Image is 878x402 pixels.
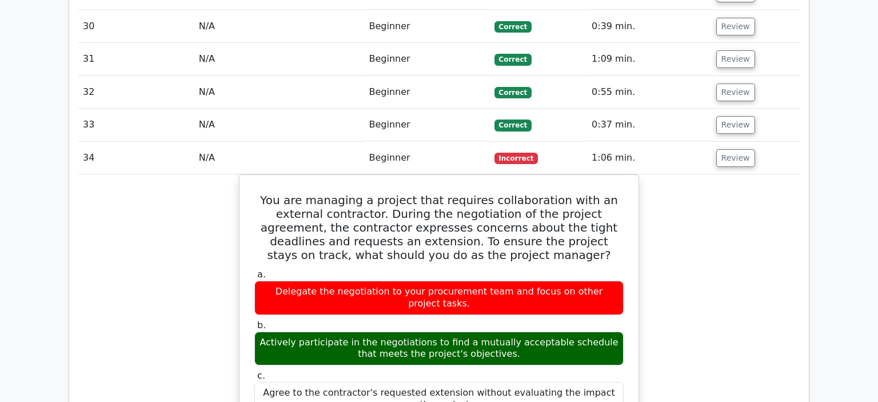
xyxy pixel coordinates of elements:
td: 0:55 min. [587,76,711,109]
div: Actively participate in the negotiations to find a mutually acceptable schedule that meets the pr... [254,332,624,366]
button: Review [716,50,755,68]
span: c. [257,370,265,381]
button: Review [716,149,755,167]
td: 1:09 min. [587,43,711,75]
td: Beginner [364,43,489,75]
td: N/A [194,109,365,141]
button: Review [716,116,755,134]
td: 33 [78,109,194,141]
td: N/A [194,142,365,174]
span: Correct [494,54,532,65]
span: Correct [494,120,532,131]
td: 34 [78,142,194,174]
span: Incorrect [494,153,538,164]
span: Correct [494,87,532,98]
td: 1:06 min. [587,142,711,174]
span: b. [257,320,266,331]
td: Beginner [364,76,489,109]
td: 31 [78,43,194,75]
td: 32 [78,76,194,109]
td: 0:39 min. [587,10,711,43]
td: Beginner [364,142,489,174]
td: N/A [194,76,365,109]
button: Review [716,83,755,101]
div: Delegate the negotiation to your procurement team and focus on other project tasks. [254,281,624,315]
h5: You are managing a project that requires collaboration with an external contractor. During the ne... [253,193,625,262]
button: Review [716,18,755,35]
td: Beginner [364,10,489,43]
td: 0:37 min. [587,109,711,141]
td: N/A [194,10,365,43]
td: 30 [78,10,194,43]
td: Beginner [364,109,489,141]
td: N/A [194,43,365,75]
span: Correct [494,21,532,33]
span: a. [257,269,266,280]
